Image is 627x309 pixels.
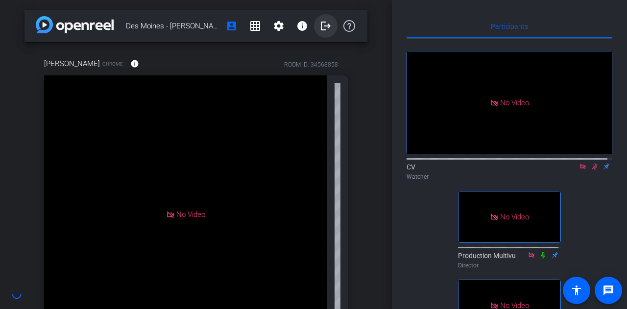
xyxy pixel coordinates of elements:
span: No Video [176,210,205,219]
mat-icon: info [296,20,308,32]
mat-icon: message [603,285,614,296]
span: No Video [500,213,529,221]
mat-icon: info [130,59,139,68]
div: Production Multivu [458,251,561,270]
div: Watcher [407,172,612,181]
mat-icon: logout [320,20,332,32]
div: CV [407,162,612,181]
span: No Video [500,98,529,107]
mat-icon: grid_on [249,20,261,32]
span: Chrome [102,60,123,68]
mat-icon: accessibility [571,285,582,296]
span: Participants [491,23,528,30]
div: ROOM ID: 34568858 [284,60,338,69]
span: Des Moines - [PERSON_NAME] [126,16,220,36]
img: app-logo [36,16,114,33]
div: Director [458,261,561,270]
mat-icon: account_box [226,20,238,32]
mat-icon: settings [273,20,285,32]
span: [PERSON_NAME] [44,58,100,69]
